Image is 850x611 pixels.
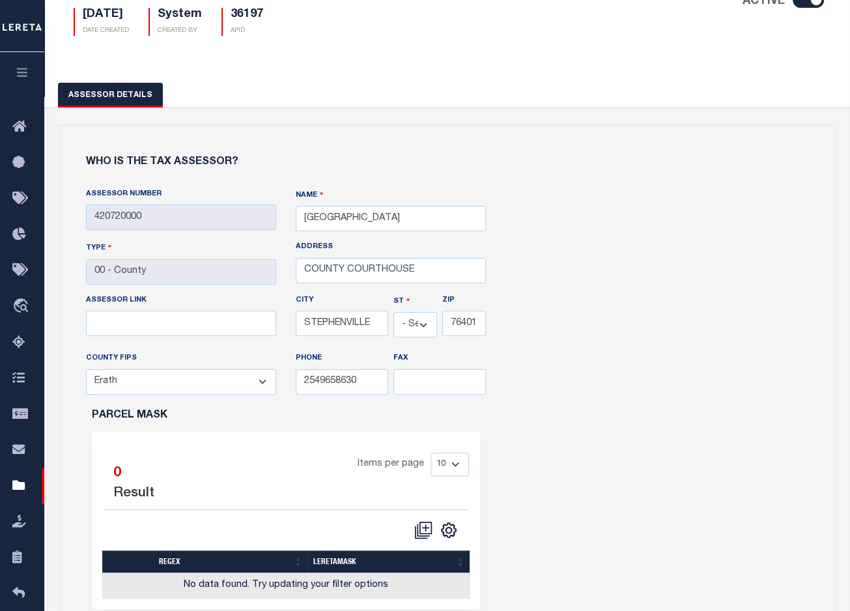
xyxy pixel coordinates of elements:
[296,295,313,306] label: CITY
[296,242,333,253] label: ADDRESS
[58,83,163,107] button: Assessor Details
[86,157,238,168] h6: Who is the tax assessor?
[231,26,263,36] p: APID
[83,8,129,22] h5: [DATE]
[296,353,322,364] label: PHONE
[308,550,470,573] th: leretamask: activate to sort column ascending
[296,189,324,201] label: NAME
[393,353,408,364] label: FAX
[442,295,455,306] label: Zip
[358,457,424,472] span: Items per page
[154,550,308,573] th: regex: activate to sort column ascending
[393,295,410,307] label: ST
[86,295,147,306] label: ASSESSOR LINK
[158,8,202,22] h5: System
[158,26,202,36] p: CREATED BY
[92,410,480,421] h6: PARCEL MASK
[102,573,470,599] td: No data found. Try updating your filter options
[83,26,129,36] p: DATE CREATED
[86,353,137,364] label: COUNTY FIPS
[113,483,154,504] label: Result
[231,8,263,22] h5: 36197
[12,298,33,315] i: travel_explore
[86,242,112,254] label: Type
[86,189,162,200] label: Assessor Number
[113,466,121,480] span: 0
